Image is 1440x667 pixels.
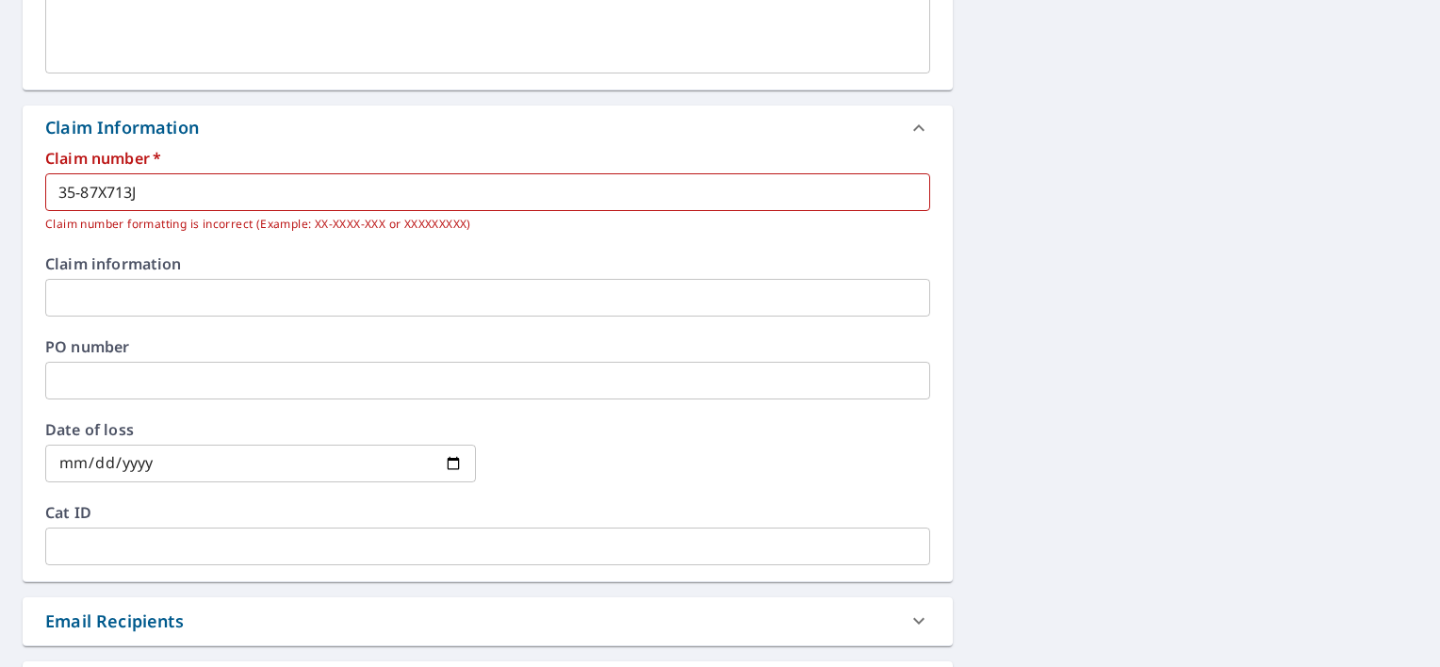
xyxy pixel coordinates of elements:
[23,597,953,645] div: Email Recipients
[45,256,930,271] label: Claim information
[45,151,930,166] label: Claim number
[45,609,184,634] div: Email Recipients
[45,505,930,520] label: Cat ID
[45,215,917,234] p: Claim number formatting is incorrect (Example: XX-XXXX-XXX or XXXXXXXXX)
[45,339,930,354] label: PO number
[45,422,476,437] label: Date of loss
[23,106,953,151] div: Claim Information
[45,115,199,140] div: Claim Information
